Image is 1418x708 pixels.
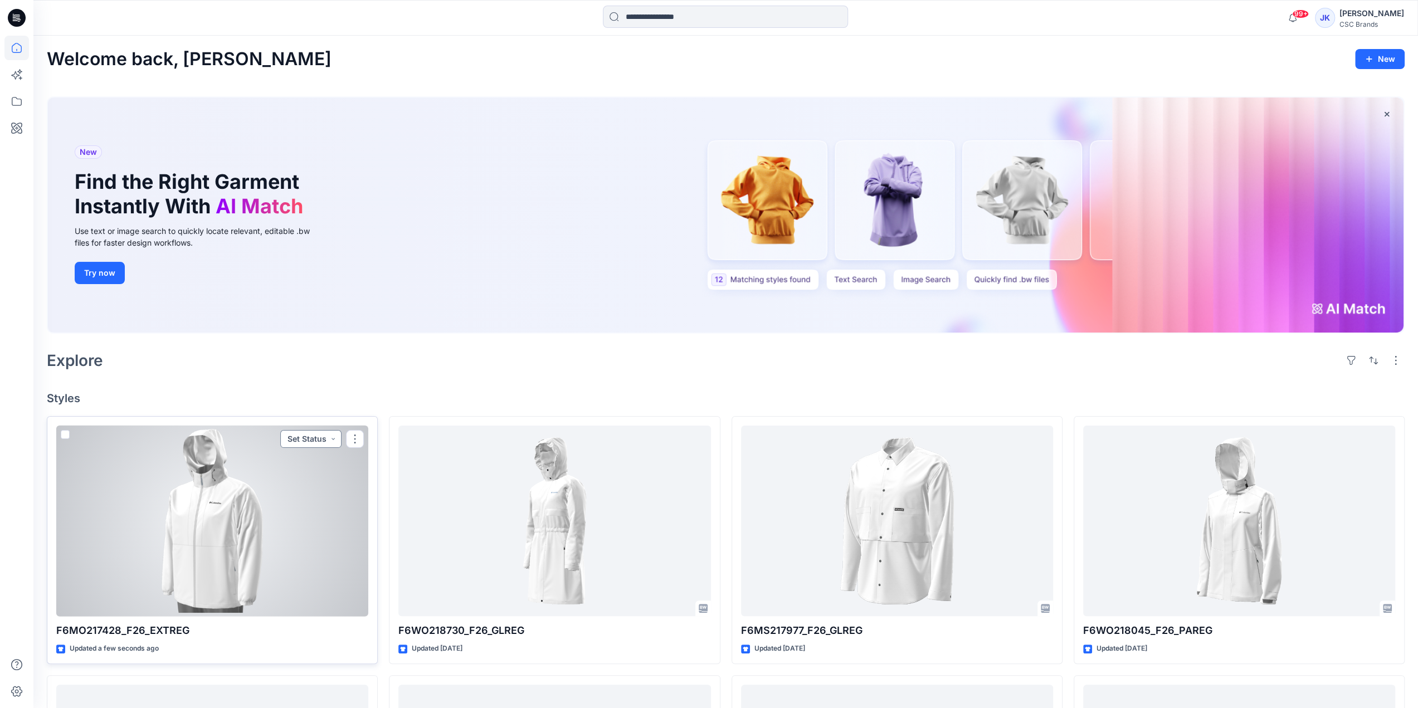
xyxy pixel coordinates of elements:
div: JK [1315,8,1335,28]
span: New [80,145,97,159]
h2: Explore [47,351,103,369]
button: New [1355,49,1405,69]
div: CSC Brands [1339,20,1404,28]
div: Use text or image search to quickly locate relevant, editable .bw files for faster design workflows. [75,225,325,248]
a: F6MO217428_F26_EXTREG [56,426,368,617]
span: AI Match [216,194,303,218]
p: Updated a few seconds ago [70,643,159,655]
p: F6WO218730_F26_GLREG [398,623,710,638]
a: F6MS217977_F26_GLREG [741,426,1053,617]
p: Updated [DATE] [1097,643,1147,655]
a: F6WO218045_F26_PAREG [1083,426,1395,617]
a: F6WO218730_F26_GLREG [398,426,710,617]
span: 99+ [1292,9,1309,18]
div: [PERSON_NAME] [1339,7,1404,20]
p: Updated [DATE] [754,643,805,655]
p: F6MS217977_F26_GLREG [741,623,1053,638]
h1: Find the Right Garment Instantly With [75,170,309,218]
p: Updated [DATE] [412,643,462,655]
h4: Styles [47,392,1405,405]
p: F6MO217428_F26_EXTREG [56,623,368,638]
p: F6WO218045_F26_PAREG [1083,623,1395,638]
h2: Welcome back, [PERSON_NAME] [47,49,332,70]
button: Try now [75,262,125,284]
